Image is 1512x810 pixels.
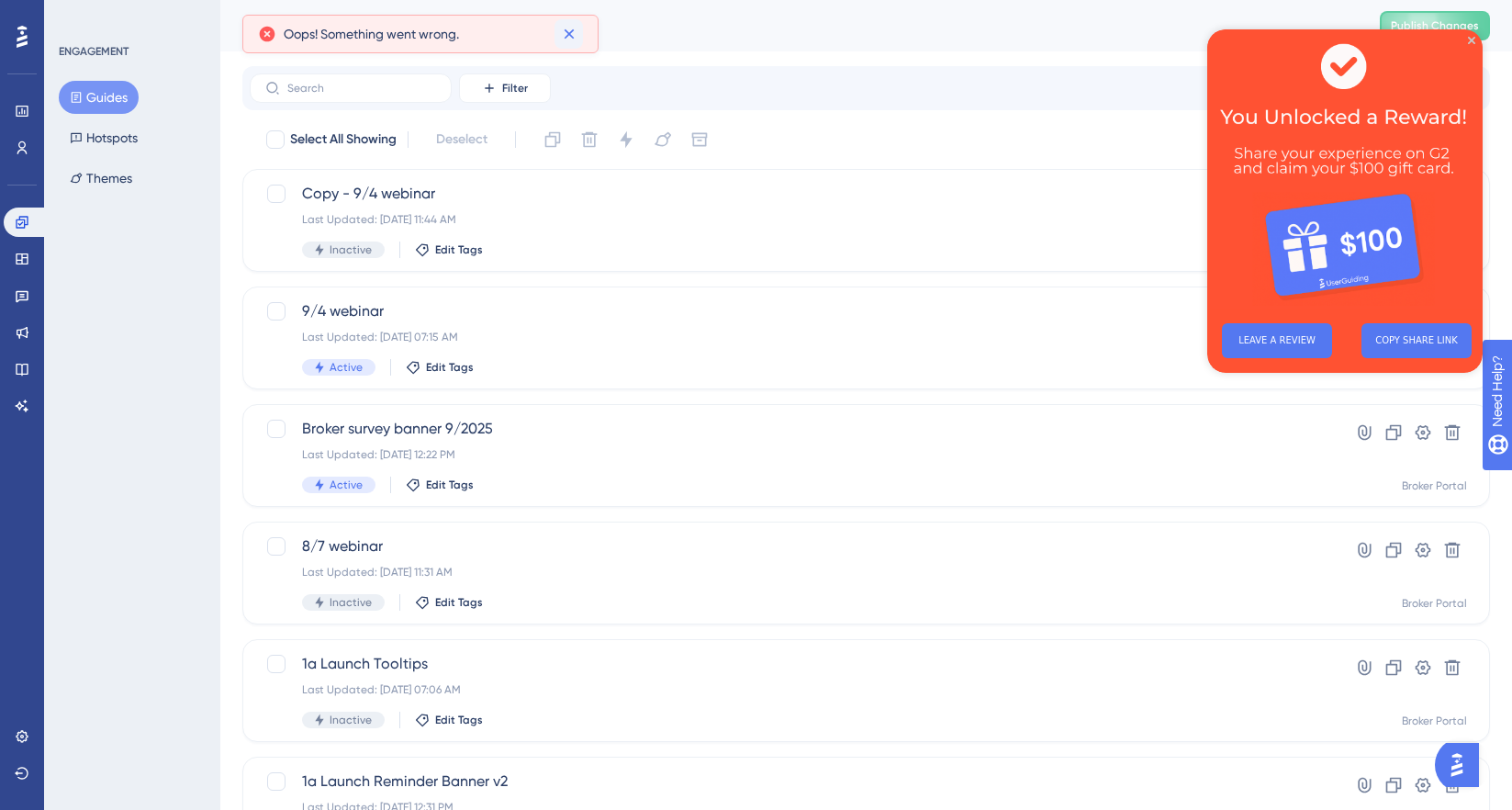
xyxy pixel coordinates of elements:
[436,129,487,151] span: Deselect
[426,360,474,375] span: Edit Tags
[302,418,1283,440] span: Broker survey banner 9/2025
[406,478,474,492] button: Edit Tags
[426,478,474,492] span: Edit Tags
[59,121,149,154] button: Hotspots
[302,212,1283,227] div: Last Updated: [DATE] 11:44 AM
[435,595,483,610] span: Edit Tags
[59,162,143,195] button: Themes
[459,73,551,103] button: Filter
[330,242,372,257] span: Inactive
[302,771,1283,793] span: 1a Launch Reminder Banner v2
[59,81,139,114] button: Guides
[1402,478,1467,493] div: Broker Portal
[1402,714,1467,728] div: Broker Portal
[406,360,474,375] button: Edit Tags
[1402,596,1467,611] div: Broker Portal
[435,242,483,257] span: Edit Tags
[302,183,1283,205] span: Copy - 9/4 webinar
[43,5,115,27] span: Need Help?
[302,682,1283,697] div: Last Updated: [DATE] 07:06 AM
[415,242,483,257] button: Edit Tags
[330,713,372,727] span: Inactive
[15,294,125,329] button: LEAVE A REVIEW
[59,44,129,59] div: ENGAGEMENT
[1380,11,1490,40] button: Publish Changes
[330,478,363,492] span: Active
[435,713,483,727] span: Edit Tags
[242,13,1334,39] div: Guides
[330,595,372,610] span: Inactive
[302,535,1283,557] span: 8/7 webinar
[1391,18,1479,33] span: Publish Changes
[415,595,483,610] button: Edit Tags
[502,81,528,96] span: Filter
[330,360,363,375] span: Active
[290,129,397,151] span: Select All Showing
[261,7,268,15] div: Close Preview
[302,300,1283,322] span: 9/4 webinar
[284,23,459,45] span: Oops! Something went wrong.
[302,565,1283,579] div: Last Updated: [DATE] 11:31 AM
[302,653,1283,675] span: 1a Launch Tooltips
[154,294,264,329] button: COPY SHARE LINK
[420,123,504,156] button: Deselect
[415,713,483,727] button: Edit Tags
[1435,737,1490,793] iframe: UserGuiding AI Assistant Launcher
[287,82,436,95] input: Search
[302,330,1283,344] div: Last Updated: [DATE] 07:15 AM
[302,447,1283,462] div: Last Updated: [DATE] 12:22 PM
